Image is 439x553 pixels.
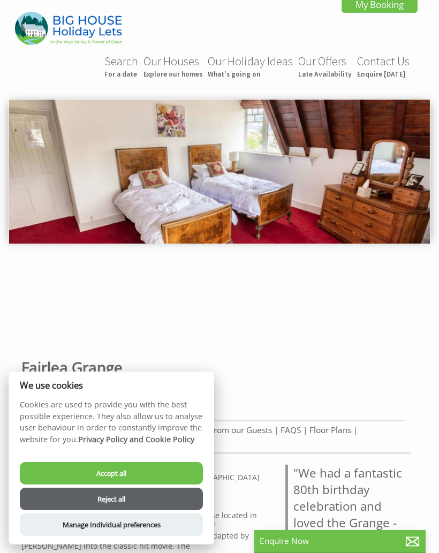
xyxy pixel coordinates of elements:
[357,70,410,79] small: Enquire [DATE]
[78,434,194,444] a: Privacy Policy and Cookie Policy
[6,266,433,346] iframe: Customer reviews powered by Trustpilot
[309,425,351,436] a: Floor Plans
[104,54,138,79] a: SearchFor a date
[21,357,123,377] a: Fairlea Grange
[208,54,293,79] a: Our Holiday IdeasWhat's going on
[9,399,214,453] p: Cookies are used to provide you with the best possible experience. They also allow us to analyse ...
[143,54,202,79] a: Our HousesExplore our homes
[104,70,138,79] small: For a date
[9,380,214,390] h2: We use cookies
[20,488,203,510] button: Reject all
[20,513,203,536] button: Manage Individual preferences
[143,70,202,79] small: Explore our homes
[298,70,352,79] small: Late Availability
[172,425,272,436] a: Feedback from our Guests
[357,54,410,79] a: Contact UsEnquire [DATE]
[281,425,301,436] a: FAQS
[15,12,122,44] img: Big House Holiday Lets
[20,462,203,484] button: Accept all
[260,535,420,547] p: Enquire Now
[298,54,352,79] a: Our OffersLate Availability
[208,70,293,79] small: What's going on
